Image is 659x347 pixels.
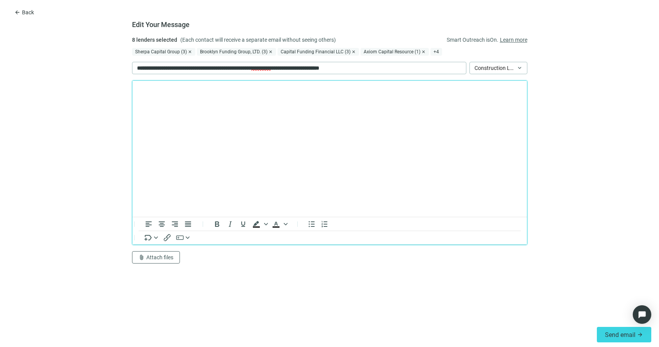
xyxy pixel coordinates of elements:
[132,48,195,56] div: Sherpa Capital Group (3)
[14,9,20,15] span: arrow_back
[421,49,426,54] span: close
[155,219,168,229] button: Align center
[139,254,145,260] span: attach_file
[161,233,174,242] button: Insert/edit link
[132,36,177,44] span: 8 lenders selected
[447,36,498,44] span: Smart Outreach is On .
[269,219,289,229] div: Text color Black
[180,36,336,44] span: (Each contact will receive a separate email without seeing others)
[224,219,237,229] button: Italic
[605,331,635,338] span: Send email
[250,219,269,229] div: Background color Black
[361,48,429,56] div: Axiom Capital Resource (1)
[197,48,276,56] div: Brooklyn Funding Group, LTD. (3)
[305,219,318,229] button: Bullet list
[500,36,527,44] a: Learn more
[168,219,181,229] button: Align right
[181,219,195,229] button: Justify
[597,327,651,342] button: Send emailarrow_forward
[268,49,273,54] span: close
[142,233,161,242] button: Insert merge tag
[132,20,190,29] h1: Edit Your Message
[351,49,356,54] span: close
[8,6,41,19] button: arrow_backBack
[132,251,180,264] button: attach_fileAttach files
[188,49,192,54] span: close
[430,48,442,56] span: + 4
[22,9,34,15] span: Back
[318,219,331,229] button: Numbered list
[637,332,643,338] span: arrow_forward
[278,48,359,56] div: Capital Funding Financial LLC (3)
[237,219,250,229] button: Underline
[142,219,155,229] button: Align left
[146,254,173,260] span: Attach files
[132,81,527,217] iframe: Rich Text Area
[474,62,522,74] span: Construction Loan/Rehab/Fix&Flip Request
[633,305,651,324] div: Open Intercom Messenger
[210,219,224,229] button: Bold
